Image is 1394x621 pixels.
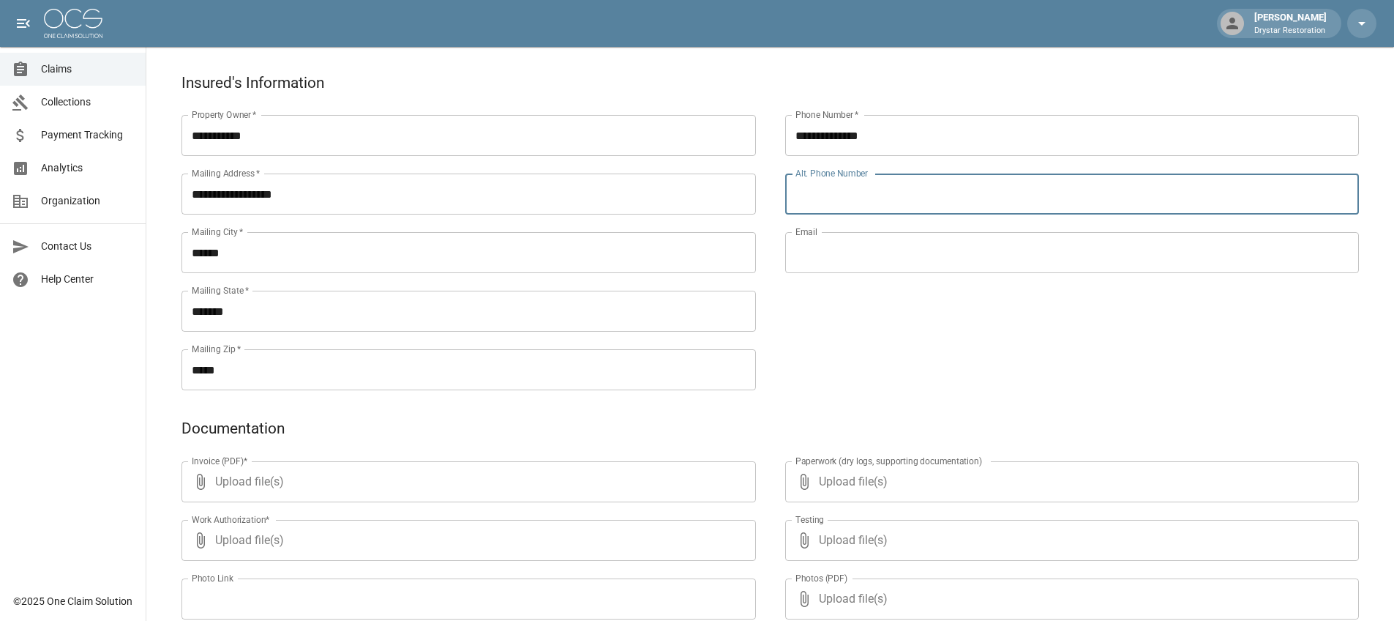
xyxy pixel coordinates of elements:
label: Mailing State [192,284,249,297]
span: Upload file(s) [215,520,716,561]
span: Collections [41,94,134,110]
div: [PERSON_NAME] [1248,10,1333,37]
span: Payment Tracking [41,127,134,143]
label: Mailing Zip [192,343,241,355]
p: Drystar Restoration [1254,25,1327,37]
span: Claims [41,62,134,77]
span: Upload file(s) [215,461,716,502]
span: Contact Us [41,239,134,254]
label: Email [795,226,817,238]
label: Mailing City [192,226,244,238]
span: Upload file(s) [819,461,1320,502]
div: © 2025 One Claim Solution [13,594,132,609]
label: Photos (PDF) [795,572,847,584]
button: open drawer [9,9,38,38]
label: Property Owner [192,108,257,121]
label: Mailing Address [192,167,260,179]
label: Paperwork (dry logs, supporting documentation) [795,455,982,467]
img: ocs-logo-white-transparent.png [44,9,102,38]
label: Testing [795,513,824,526]
label: Invoice (PDF)* [192,455,248,467]
label: Phone Number [795,108,858,121]
label: Alt. Phone Number [795,167,868,179]
span: Organization [41,193,134,209]
span: Help Center [41,272,134,287]
label: Photo Link [192,572,233,584]
label: Work Authorization* [192,513,270,526]
span: Analytics [41,160,134,176]
span: Upload file(s) [819,520,1320,561]
span: Upload file(s) [819,579,1320,620]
